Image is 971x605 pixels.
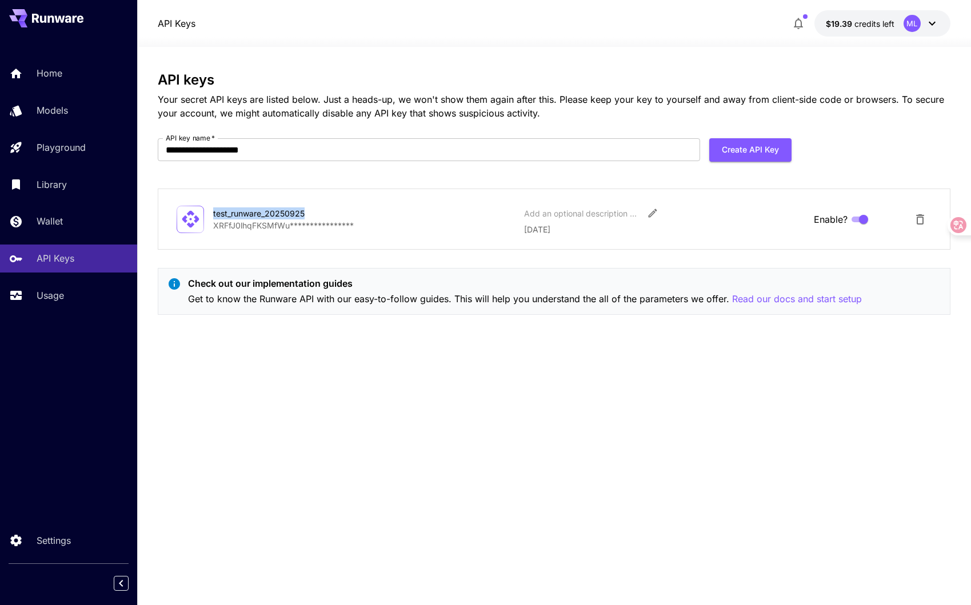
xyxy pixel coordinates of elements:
div: Add an optional description or comment [524,207,638,219]
div: $19.3897 [826,18,894,30]
div: test_runware_20250925 [213,207,327,219]
button: Edit [642,203,663,223]
div: ML [904,15,921,32]
p: API Keys [37,251,74,265]
p: Models [37,103,68,117]
span: $19.39 [826,19,854,29]
span: Enable? [814,213,848,226]
button: Delete API Key [909,208,932,231]
p: Playground [37,141,86,154]
p: Wallet [37,214,63,228]
div: Collapse sidebar [122,573,137,594]
span: credits left [854,19,894,29]
button: Create API Key [709,138,792,162]
button: $19.3897ML [814,10,950,37]
button: Collapse sidebar [114,576,129,591]
button: Read our docs and start setup [732,292,862,306]
a: API Keys [158,17,195,30]
label: API key name [166,133,215,143]
p: [DATE] [524,223,804,235]
p: Settings [37,534,71,547]
h3: API keys [158,72,950,88]
p: Check out our implementation guides [188,277,862,290]
p: Home [37,66,62,80]
nav: breadcrumb [158,17,195,30]
p: Get to know the Runware API with our easy-to-follow guides. This will help you understand the all... [188,292,862,306]
p: Library [37,178,67,191]
p: Usage [37,289,64,302]
p: Your secret API keys are listed below. Just a heads-up, we won't show them again after this. Plea... [158,93,950,120]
